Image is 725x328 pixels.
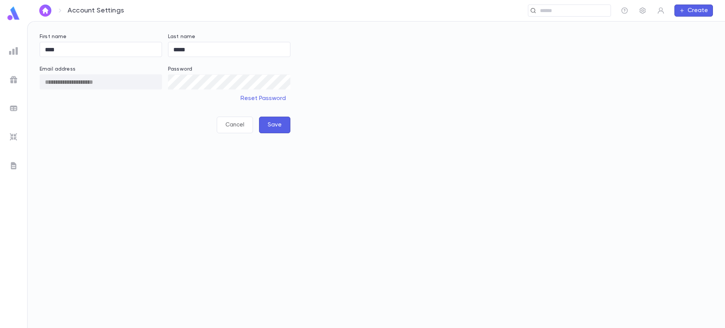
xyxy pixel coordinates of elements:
[6,6,21,21] img: logo
[40,34,66,40] label: First name
[259,117,290,133] button: Save
[9,132,18,142] img: imports_grey.530a8a0e642e233f2baf0ef88e8c9fcb.svg
[168,34,195,40] label: Last name
[9,75,18,84] img: campaigns_grey.99e729a5f7ee94e3726e6486bddda8f1.svg
[674,5,713,17] button: Create
[168,66,192,72] label: Password
[9,46,18,55] img: reports_grey.c525e4749d1bce6a11f5fe2a8de1b229.svg
[41,8,50,14] img: home_white.a664292cf8c1dea59945f0da9f25487c.svg
[236,92,290,105] button: Reset Password
[9,104,18,113] img: batches_grey.339ca447c9d9533ef1741baa751efc33.svg
[217,117,253,133] button: Cancel
[68,6,124,15] p: Account Settings
[9,161,18,170] img: letters_grey.7941b92b52307dd3b8a917253454ce1c.svg
[40,66,76,72] label: Email address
